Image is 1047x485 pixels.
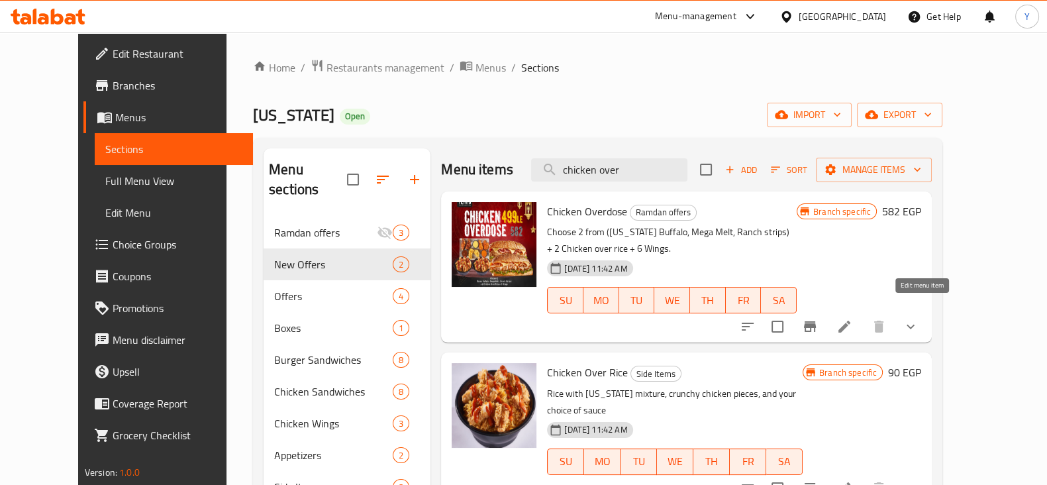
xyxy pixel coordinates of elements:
div: Menu-management [655,9,736,25]
a: Branches [83,70,253,101]
span: SU [553,291,578,310]
span: Sort items [762,160,816,180]
span: Burger Sandwiches [274,352,393,368]
div: Open [340,109,370,125]
div: Chicken Wings3 [264,407,430,439]
nav: breadcrumb [253,59,942,76]
div: items [393,447,409,463]
a: Edit Restaurant [83,38,253,70]
span: Select all sections [339,166,367,193]
span: Grocery Checklist [113,427,242,443]
button: SA [766,449,803,475]
svg: Inactive section [377,225,393,241]
span: FR [735,452,761,471]
span: Add item [720,160,762,180]
span: WE [662,452,688,471]
span: Promotions [113,300,242,316]
div: New Offers2 [264,248,430,280]
div: Chicken Sandwiches8 [264,376,430,407]
button: sort-choices [732,311,764,343]
span: Full Menu View [105,173,242,189]
span: 2 [393,449,409,462]
div: items [393,384,409,400]
div: items [393,352,409,368]
img: Chicken Overdose [452,202,536,287]
span: Y [1024,9,1030,24]
p: Choose 2 from ([US_STATE] Buffalo, Mega Melt, Ranch strips) + 2 Chicken over rice + 6 Wings. [547,224,797,257]
span: 3 [393,417,409,430]
div: Appetizers2 [264,439,430,471]
span: TH [699,452,724,471]
span: Upsell [113,364,242,380]
a: Menus [83,101,253,133]
span: 4 [393,290,409,303]
span: [DATE] 11:42 AM [559,423,632,436]
span: Chicken Overdose [547,201,627,221]
button: import [767,103,852,127]
span: 3 [393,227,409,239]
a: Sections [95,133,253,165]
button: FR [730,449,766,475]
a: Promotions [83,292,253,324]
button: Add [720,160,762,180]
p: Rice with [US_STATE] mixture, crunchy chicken pieces, and your choice of sauce [547,386,803,419]
button: Branch-specific-item [794,311,826,343]
div: Chicken Wings [274,415,393,431]
div: Boxes1 [264,312,430,344]
span: Chicken Over Rice [547,362,628,382]
li: / [301,60,305,76]
button: export [857,103,942,127]
span: Version: [85,464,117,481]
div: items [393,225,409,241]
span: export [868,107,932,123]
div: Burger Sandwiches8 [264,344,430,376]
button: show more [895,311,926,343]
button: Add section [399,164,430,195]
span: Ramdan offers [274,225,377,241]
button: Sort [768,160,811,180]
a: Coupons [83,260,253,292]
button: SA [761,287,797,313]
span: Chicken Sandwiches [274,384,393,400]
span: 1.0.0 [119,464,140,481]
span: Select section [692,156,720,184]
div: Offers [274,288,393,304]
span: Branch specific [808,205,876,218]
span: Manage items [826,162,921,178]
button: MO [584,449,621,475]
span: 8 [393,386,409,398]
a: Choice Groups [83,229,253,260]
h2: Menu sections [269,160,347,199]
div: items [393,320,409,336]
span: Edit Menu [105,205,242,221]
span: Ramdan offers [630,205,696,220]
button: TU [621,449,657,475]
button: TH [690,287,726,313]
span: [US_STATE] [253,100,334,130]
div: items [393,288,409,304]
span: WE [660,291,685,310]
a: Menu disclaimer [83,324,253,356]
span: TU [624,291,650,310]
span: Coupons [113,268,242,284]
a: Full Menu View [95,165,253,197]
button: TU [619,287,655,313]
span: Sections [105,141,242,157]
button: TH [693,449,730,475]
button: Manage items [816,158,932,182]
span: Restaurants management [326,60,444,76]
div: New Offers [274,256,393,272]
span: import [777,107,841,123]
a: Edit Menu [95,197,253,229]
li: / [450,60,454,76]
a: Upsell [83,356,253,388]
button: MO [583,287,619,313]
span: FR [731,291,756,310]
span: MO [589,452,615,471]
h6: 582 EGP [882,202,921,221]
span: Coverage Report [113,396,242,411]
a: Home [253,60,295,76]
h2: Menu items [441,160,513,180]
span: Branch specific [814,366,882,379]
